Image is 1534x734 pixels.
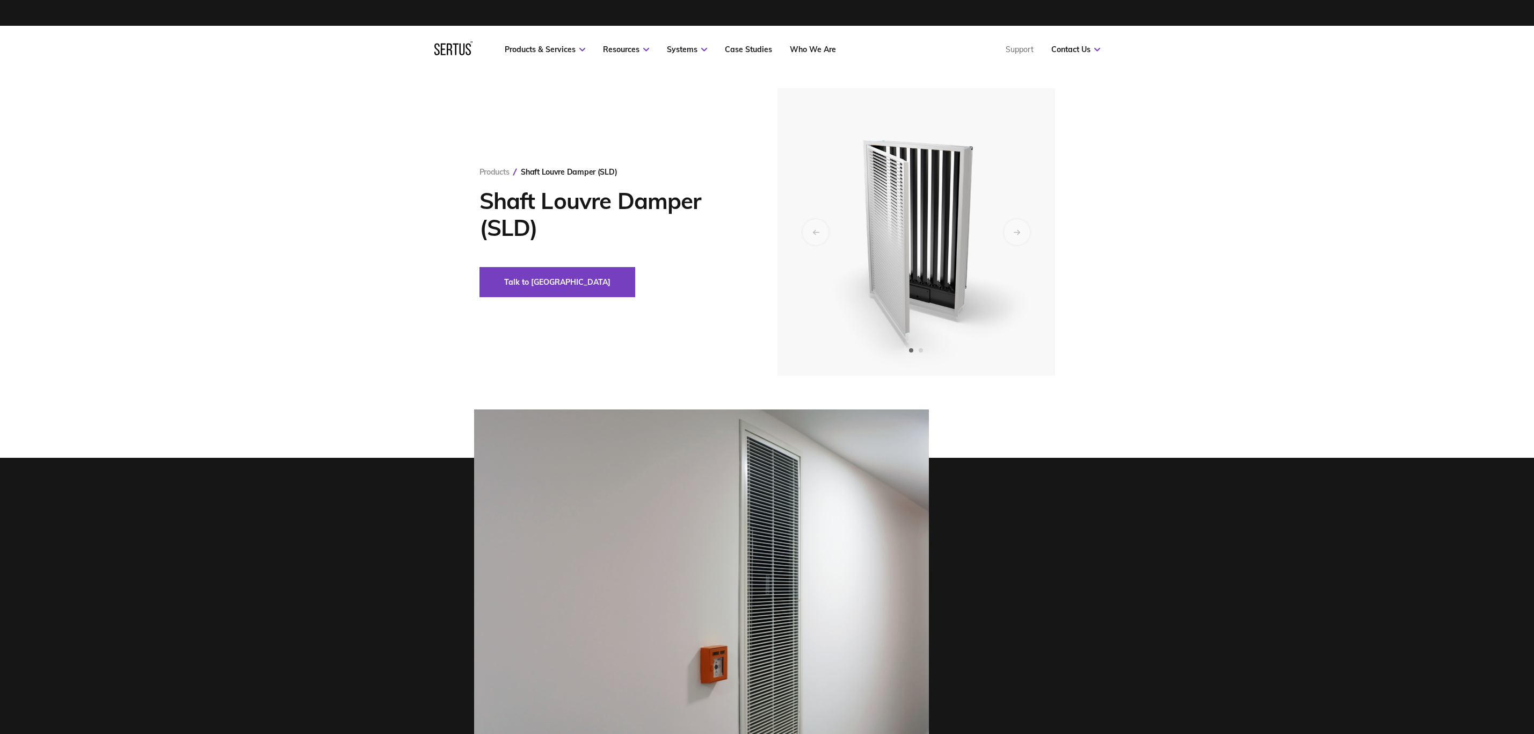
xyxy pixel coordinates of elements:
a: Who We Are [790,45,836,54]
a: Products & Services [505,45,585,54]
a: Contact Us [1051,45,1100,54]
h1: Shaft Louvre Damper (SLD) [479,188,745,241]
a: Support [1006,45,1034,54]
a: Resources [603,45,649,54]
a: Systems [667,45,707,54]
a: Products [479,167,510,177]
a: Case Studies [725,45,772,54]
span: Go to slide 2 [919,348,923,352]
div: Next slide [1004,219,1030,245]
div: Previous slide [803,219,828,245]
button: Talk to [GEOGRAPHIC_DATA] [479,267,635,297]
